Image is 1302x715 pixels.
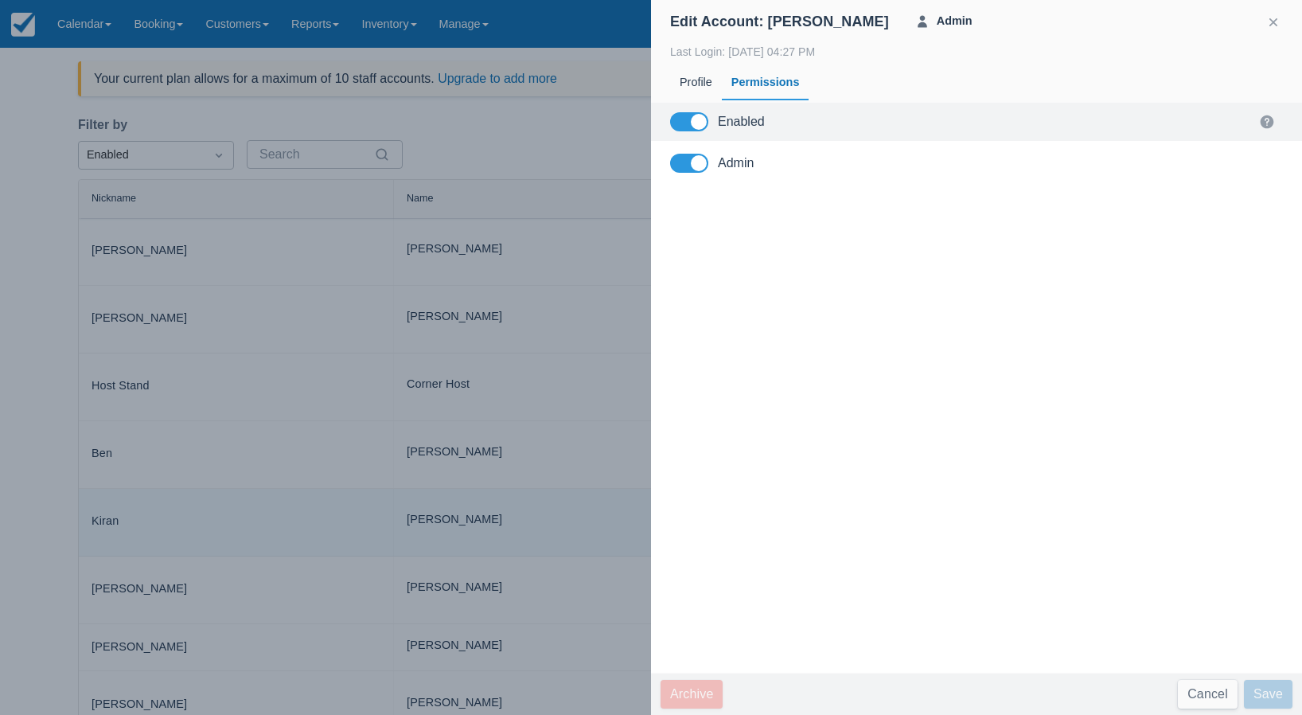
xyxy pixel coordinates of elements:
[930,13,973,30] strong: Admin
[670,42,1283,61] div: Last Login: [DATE] 04:27 PM
[718,155,754,171] div: Admin
[914,14,930,29] span: User
[670,13,889,31] div: Edit Account: [PERSON_NAME]
[1178,680,1238,709] button: Cancel
[670,64,722,101] div: Profile
[718,114,765,130] div: Enabled
[722,64,809,101] div: Permissions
